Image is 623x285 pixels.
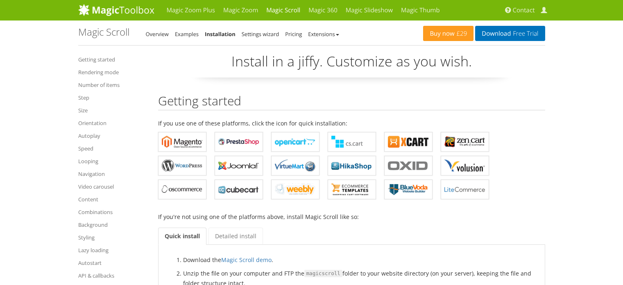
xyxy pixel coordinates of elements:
[78,55,146,64] a: Getting started
[78,182,146,192] a: Video carousel
[158,94,545,110] h2: Getting started
[215,180,263,199] a: Magic Scroll for CubeCart
[78,271,146,280] a: API & callbacks
[218,136,259,148] b: Magic Scroll for PrestaShop
[444,136,485,148] b: Magic Scroll for Zen Cart
[271,156,319,176] a: Magic Scroll for VirtueMart
[275,183,316,196] b: Magic Scroll for Weebly
[218,183,259,196] b: Magic Scroll for CubeCart
[215,156,263,176] a: Magic Scroll for Joomla
[146,30,169,38] a: Overview
[328,132,376,152] a: Magic Scroll for CS-Cart
[444,183,485,196] b: Magic Scroll for LiteCommerce
[175,30,199,38] a: Examples
[423,26,473,41] a: Buy now£29
[78,27,129,37] h1: Magic Scroll
[384,156,433,176] a: Magic Scroll for OXID
[78,156,146,166] a: Looping
[205,30,236,38] a: Installation
[384,132,433,152] a: Magic Scroll for X-Cart
[78,80,146,90] a: Number of items
[242,30,279,38] a: Settings wizard
[78,233,146,242] a: Styling
[475,26,545,41] a: DownloadFree Trial
[183,255,537,264] li: Download the .
[275,136,316,148] b: Magic Scroll for OpenCart
[388,160,429,172] b: Magic Scroll for OXID
[513,6,535,14] span: Contact
[162,183,203,196] b: Magic Scroll for osCommerce
[78,4,154,16] img: MagicToolbox.com - Image tools for your website
[78,118,146,128] a: Orientation
[78,220,146,230] a: Background
[158,212,545,221] p: If you're not using one of the platforms above, install Magic Scroll like so:
[388,183,429,196] b: Magic Scroll for BlueVoda
[78,105,146,115] a: Size
[221,256,272,264] a: Magic Scroll demo
[271,180,319,199] a: Magic Scroll for Weebly
[218,160,259,172] b: Magic Scroll for Joomla
[328,180,376,199] a: Magic Scroll for ecommerce Templates
[158,52,545,78] p: Install in a jiffy. Customize as you wish.
[78,258,146,268] a: Autostart
[158,156,206,176] a: Magic Scroll for WordPress
[78,207,146,217] a: Combinations
[158,132,206,152] a: Magic Scroll for Magento
[271,132,319,152] a: Magic Scroll for OpenCart
[331,136,372,148] b: Magic Scroll for CS-Cart
[78,93,146,103] a: Step
[455,30,467,37] span: £29
[78,131,146,141] a: Autoplay
[444,160,485,172] b: Magic Scroll for Volusion
[388,136,429,148] b: Magic Scroll for X-Cart
[158,228,206,245] a: Quick install
[78,144,146,153] a: Speed
[208,228,263,245] a: Detailed install
[328,156,376,176] a: Magic Scroll for HikaShop
[275,160,316,172] b: Magic Scroll for VirtueMart
[215,132,263,152] a: Magic Scroll for PrestaShop
[285,30,302,38] a: Pricing
[441,156,489,176] a: Magic Scroll for Volusion
[511,30,538,37] span: Free Trial
[78,194,146,204] a: Content
[78,67,146,77] a: Rendering mode
[158,119,545,128] p: If you use one of these platforms, click the icon for quick installation:
[78,245,146,255] a: Lazy loading
[331,183,372,196] b: Magic Scroll for ecommerce Templates
[441,180,489,199] a: Magic Scroll for LiteCommerce
[162,160,203,172] b: Magic Scroll for WordPress
[331,160,372,172] b: Magic Scroll for HikaShop
[308,30,339,38] a: Extensions
[162,136,203,148] b: Magic Scroll for Magento
[441,132,489,152] a: Magic Scroll for Zen Cart
[158,180,206,199] a: Magic Scroll for osCommerce
[384,180,433,199] a: Magic Scroll for BlueVoda
[304,270,342,277] code: magicscroll
[78,169,146,179] a: Navigation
